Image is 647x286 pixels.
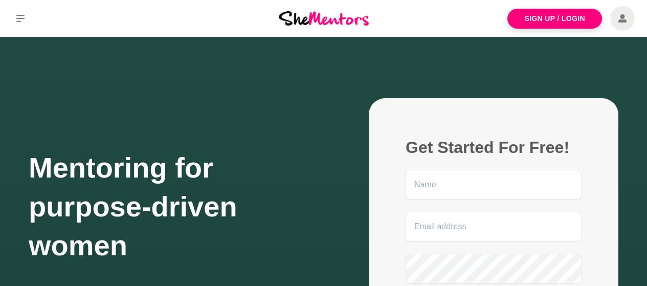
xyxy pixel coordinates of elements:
img: She Mentors Logo [279,11,369,25]
input: Email address [406,212,582,241]
a: Sign Up / Login [507,9,602,29]
input: Name [406,170,582,200]
h1: Mentoring for purpose-driven women [29,148,324,265]
h2: Get Started For Free! [406,137,582,158]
